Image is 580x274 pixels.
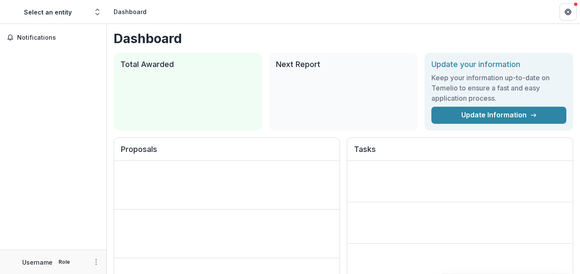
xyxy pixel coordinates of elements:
nav: breadcrumb [110,6,150,18]
h3: Keep your information up-to-date on Temelio to ensure a fast and easy application process. [431,73,566,103]
h1: Dashboard [114,31,573,46]
h2: Tasks [354,145,566,161]
p: Role [56,258,73,266]
div: Dashboard [114,7,146,16]
div: Select an entity [24,8,72,17]
h2: Proposals [121,145,333,161]
button: Notifications [3,31,103,44]
h2: Next Report [276,60,411,69]
h2: Update your information [431,60,566,69]
button: Open entity switcher [91,3,103,20]
h2: Total Awarded [120,60,255,69]
a: Update Information [431,107,566,124]
p: Username [22,258,53,267]
button: More [91,257,101,267]
span: Notifications [17,34,100,41]
button: Get Help [559,3,577,20]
